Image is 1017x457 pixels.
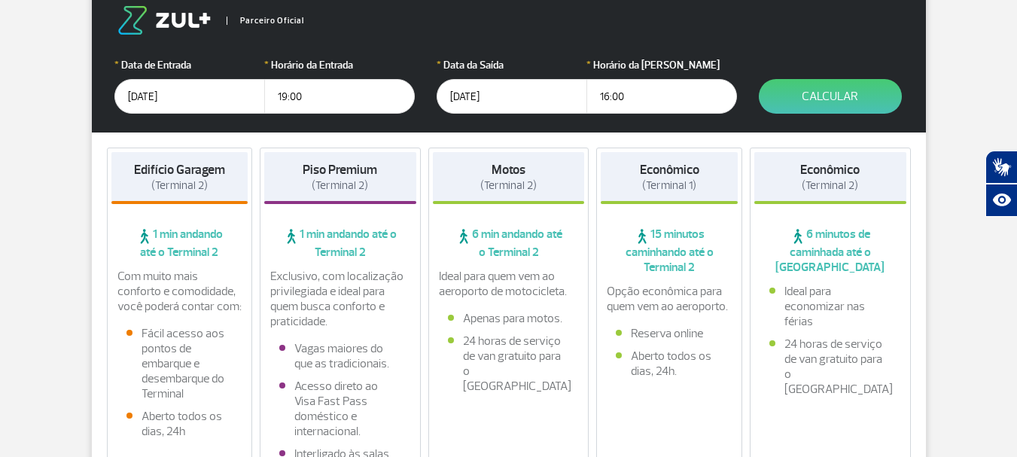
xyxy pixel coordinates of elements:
[759,79,902,114] button: Calcular
[279,341,401,371] li: Vagas maiores do que as tradicionais.
[433,227,585,260] span: 6 min andando até o Terminal 2
[114,79,265,114] input: dd/mm/aaaa
[114,57,265,73] label: Data de Entrada
[586,57,737,73] label: Horário da [PERSON_NAME]
[126,326,233,401] li: Fácil acesso aos pontos de embarque e desembarque do Terminal
[448,334,570,394] li: 24 horas de serviço de van gratuito para o [GEOGRAPHIC_DATA]
[802,178,858,193] span: (Terminal 2)
[227,17,304,25] span: Parceiro Oficial
[985,151,1017,184] button: Abrir tradutor de língua de sinais.
[601,227,738,275] span: 15 minutos caminhando até o Terminal 2
[985,184,1017,217] button: Abrir recursos assistivos.
[151,178,208,193] span: (Terminal 2)
[437,79,587,114] input: dd/mm/aaaa
[437,57,587,73] label: Data da Saída
[616,349,723,379] li: Aberto todos os dias, 24h.
[492,162,525,178] strong: Motos
[312,178,368,193] span: (Terminal 2)
[640,162,699,178] strong: Econômico
[111,227,248,260] span: 1 min andando até o Terminal 2
[480,178,537,193] span: (Terminal 2)
[607,284,732,314] p: Opção econômica para quem vem ao aeroporto.
[279,379,401,439] li: Acesso direto ao Visa Fast Pass doméstico e internacional.
[769,337,891,397] li: 24 horas de serviço de van gratuito para o [GEOGRAPHIC_DATA]
[264,57,415,73] label: Horário da Entrada
[114,6,214,35] img: logo-zul.png
[586,79,737,114] input: hh:mm
[448,311,570,326] li: Apenas para motos.
[117,269,242,314] p: Com muito mais conforto e comodidade, você poderá contar com:
[270,269,410,329] p: Exclusivo, com localização privilegiada e ideal para quem busca conforto e praticidade.
[303,162,377,178] strong: Piso Premium
[134,162,225,178] strong: Edifício Garagem
[800,162,860,178] strong: Econômico
[769,284,891,329] li: Ideal para economizar nas férias
[264,79,415,114] input: hh:mm
[126,409,233,439] li: Aberto todos os dias, 24h
[754,227,906,275] span: 6 minutos de caminhada até o [GEOGRAPHIC_DATA]
[985,151,1017,217] div: Plugin de acessibilidade da Hand Talk.
[264,227,416,260] span: 1 min andando até o Terminal 2
[439,269,579,299] p: Ideal para quem vem ao aeroporto de motocicleta.
[616,326,723,341] li: Reserva online
[642,178,696,193] span: (Terminal 1)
